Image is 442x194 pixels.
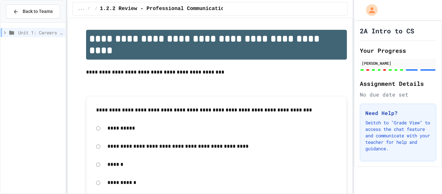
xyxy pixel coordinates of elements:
button: Back to Teams [6,5,60,18]
h2: Your Progress [360,46,436,55]
iframe: chat widget [388,140,436,167]
span: / [95,6,97,11]
div: No due date set [360,91,436,98]
div: [PERSON_NAME] [362,60,434,66]
iframe: chat widget [415,168,436,188]
h1: 2A Intro to CS [360,26,414,35]
span: / [87,6,90,11]
span: ... [78,6,85,11]
h2: Assignment Details [360,79,436,88]
p: Switch to "Grade View" to access the chat feature and communicate with your teacher for help and ... [365,120,431,152]
span: Back to Teams [23,8,53,15]
span: Unit 1: Careers & Professionalism [18,29,63,36]
div: My Account [359,3,379,17]
h3: Need Help? [365,109,431,117]
span: 1.2.2 Review - Professional Communication [100,5,227,13]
